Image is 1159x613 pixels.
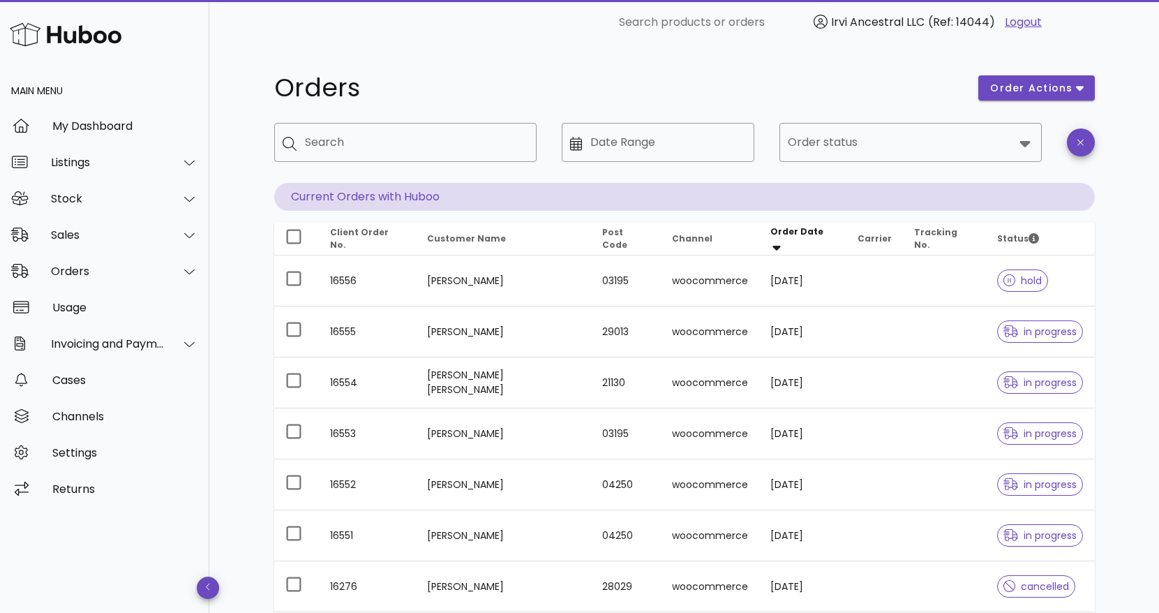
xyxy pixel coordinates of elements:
[903,222,986,256] th: Tracking No.
[591,459,661,510] td: 04250
[52,446,198,459] div: Settings
[602,226,627,251] span: Post Code
[591,357,661,408] td: 21130
[319,510,416,561] td: 16551
[52,301,198,314] div: Usage
[416,459,592,510] td: [PERSON_NAME]
[416,408,592,459] td: [PERSON_NAME]
[319,561,416,612] td: 16276
[52,410,198,423] div: Channels
[978,75,1094,101] button: order actions
[1003,327,1077,337] span: in progress
[759,408,846,459] td: [DATE]
[416,357,592,408] td: [PERSON_NAME] [PERSON_NAME]
[1003,480,1077,489] span: in progress
[52,482,198,496] div: Returns
[914,226,957,251] span: Tracking No.
[661,357,759,408] td: woocommerce
[591,306,661,357] td: 29013
[51,192,165,205] div: Stock
[274,75,962,101] h1: Orders
[52,374,198,387] div: Cases
[330,226,389,251] span: Client Order No.
[274,183,1095,211] p: Current Orders with Huboo
[661,408,759,459] td: woocommerce
[989,81,1073,96] span: order actions
[858,232,892,244] span: Carrier
[591,510,661,561] td: 04250
[759,222,846,256] th: Order Date: Sorted descending. Activate to remove sorting.
[416,222,592,256] th: Customer Name
[759,306,846,357] td: [DATE]
[51,337,165,350] div: Invoicing and Payments
[51,156,165,169] div: Listings
[416,256,592,306] td: [PERSON_NAME]
[986,222,1095,256] th: Status
[831,14,925,30] span: Irvi Ancestral LLC
[661,306,759,357] td: woocommerce
[661,510,759,561] td: woocommerce
[319,459,416,510] td: 16552
[759,561,846,612] td: [DATE]
[591,408,661,459] td: 03195
[759,459,846,510] td: [DATE]
[416,561,592,612] td: [PERSON_NAME]
[1003,276,1042,286] span: hold
[1003,531,1077,540] span: in progress
[319,306,416,357] td: 16555
[1003,378,1077,387] span: in progress
[661,222,759,256] th: Channel
[319,357,416,408] td: 16554
[1003,582,1070,591] span: cancelled
[10,20,121,50] img: Huboo Logo
[759,510,846,561] td: [DATE]
[997,232,1039,244] span: Status
[591,561,661,612] td: 28029
[661,459,759,510] td: woocommerce
[319,408,416,459] td: 16553
[770,226,823,237] span: Order Date
[928,14,995,30] span: (Ref: 14044)
[661,561,759,612] td: woocommerce
[52,119,198,133] div: My Dashboard
[591,256,661,306] td: 03195
[416,306,592,357] td: [PERSON_NAME]
[661,256,759,306] td: woocommerce
[759,256,846,306] td: [DATE]
[846,222,903,256] th: Carrier
[779,123,1042,162] div: Order status
[759,357,846,408] td: [DATE]
[427,232,506,244] span: Customer Name
[1003,429,1077,438] span: in progress
[319,256,416,306] td: 16556
[1005,14,1042,31] a: Logout
[51,265,165,278] div: Orders
[672,232,712,244] span: Channel
[319,222,416,256] th: Client Order No.
[416,510,592,561] td: [PERSON_NAME]
[591,222,661,256] th: Post Code
[51,228,165,242] div: Sales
